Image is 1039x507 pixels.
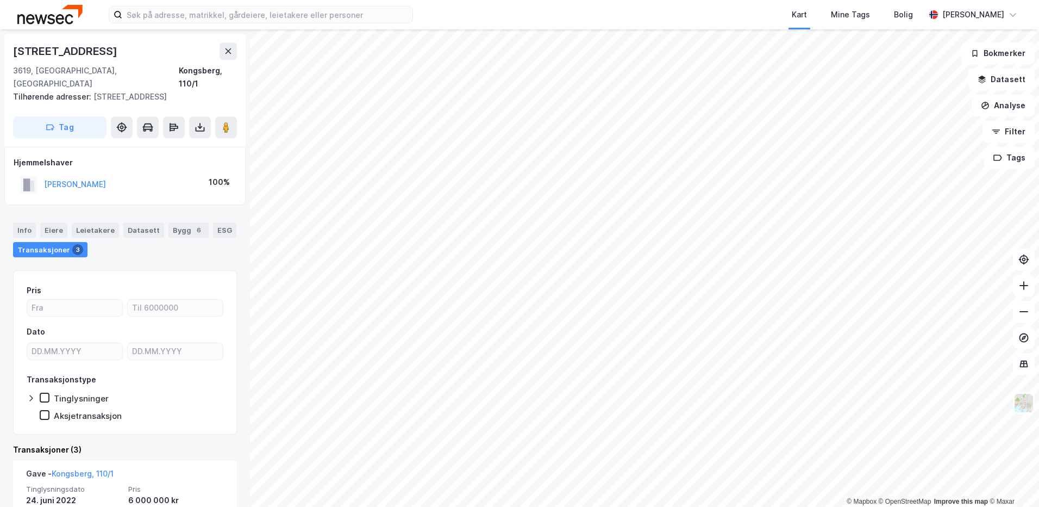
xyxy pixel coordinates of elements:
[17,5,83,24] img: newsec-logo.f6e21ccffca1b3a03d2d.png
[879,498,931,505] a: OpenStreetMap
[128,494,224,507] div: 6 000 000 kr
[13,443,237,456] div: Transaksjoner (3)
[982,121,1035,143] button: Filter
[40,222,67,238] div: Eiere
[27,325,45,338] div: Dato
[26,467,114,485] div: Gave -
[128,300,223,316] input: Til 6000000
[13,242,87,257] div: Transaksjoner
[984,147,1035,169] button: Tags
[985,455,1039,507] iframe: Chat Widget
[27,373,96,386] div: Transaksjonstype
[122,7,412,23] input: Søk på adresse, matrikkel, gårdeiere, leietakere eller personer
[972,95,1035,116] button: Analyse
[13,222,36,238] div: Info
[27,300,122,316] input: Fra
[13,42,120,60] div: [STREET_ADDRESS]
[894,8,913,21] div: Bolig
[179,64,237,90] div: Kongsberg, 110/1
[961,42,1035,64] button: Bokmerker
[13,64,179,90] div: 3619, [GEOGRAPHIC_DATA], [GEOGRAPHIC_DATA]
[52,469,114,478] a: Kongsberg, 110/1
[14,156,236,169] div: Hjemmelshaver
[1013,393,1034,413] img: Z
[209,176,230,189] div: 100%
[26,494,122,507] div: 24. juni 2022
[847,498,877,505] a: Mapbox
[123,222,164,238] div: Datasett
[26,485,122,494] span: Tinglysningsdato
[27,284,41,297] div: Pris
[942,8,1004,21] div: [PERSON_NAME]
[792,8,807,21] div: Kart
[128,343,223,360] input: DD.MM.YYYY
[54,411,122,421] div: Aksjetransaksjon
[968,69,1035,90] button: Datasett
[168,222,209,238] div: Bygg
[13,90,228,103] div: [STREET_ADDRESS]
[13,92,93,101] span: Tilhørende adresser:
[985,455,1039,507] div: Kontrollprogram for chat
[934,498,988,505] a: Improve this map
[831,8,870,21] div: Mine Tags
[213,222,236,238] div: ESG
[128,485,224,494] span: Pris
[54,393,109,404] div: Tinglysninger
[72,244,83,255] div: 3
[72,222,119,238] div: Leietakere
[13,116,107,138] button: Tag
[27,343,122,360] input: DD.MM.YYYY
[193,225,204,236] div: 6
